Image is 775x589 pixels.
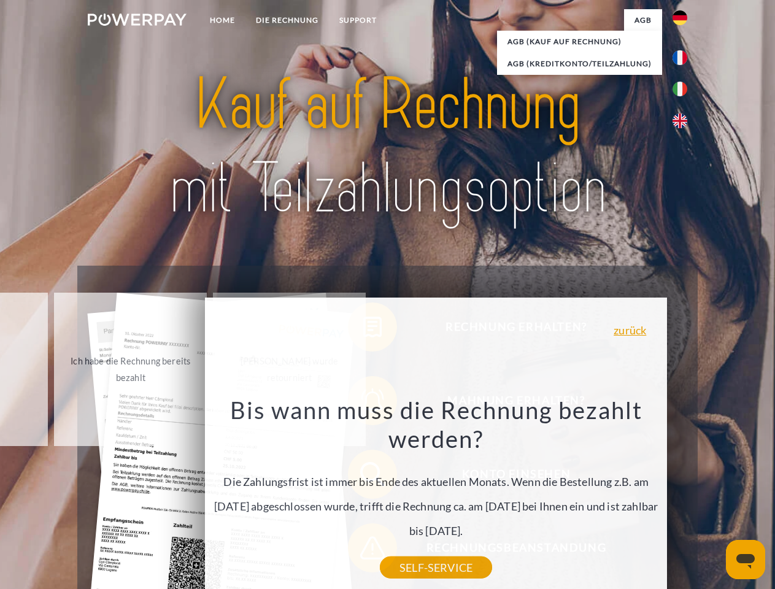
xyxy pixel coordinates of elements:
[614,325,646,336] a: zurück
[245,9,329,31] a: DIE RECHNUNG
[673,50,687,65] img: fr
[673,114,687,128] img: en
[497,53,662,75] a: AGB (Kreditkonto/Teilzahlung)
[726,540,765,579] iframe: Schaltfläche zum Öffnen des Messaging-Fensters
[212,395,660,568] div: Die Zahlungsfrist ist immer bis Ende des aktuellen Monats. Wenn die Bestellung z.B. am [DATE] abg...
[380,556,492,579] a: SELF-SERVICE
[117,59,658,235] img: title-powerpay_de.svg
[673,82,687,96] img: it
[199,9,245,31] a: Home
[88,13,187,26] img: logo-powerpay-white.svg
[329,9,387,31] a: SUPPORT
[673,10,687,25] img: de
[61,353,199,386] div: Ich habe die Rechnung bereits bezahlt
[624,9,662,31] a: agb
[212,395,660,454] h3: Bis wann muss die Rechnung bezahlt werden?
[497,31,662,53] a: AGB (Kauf auf Rechnung)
